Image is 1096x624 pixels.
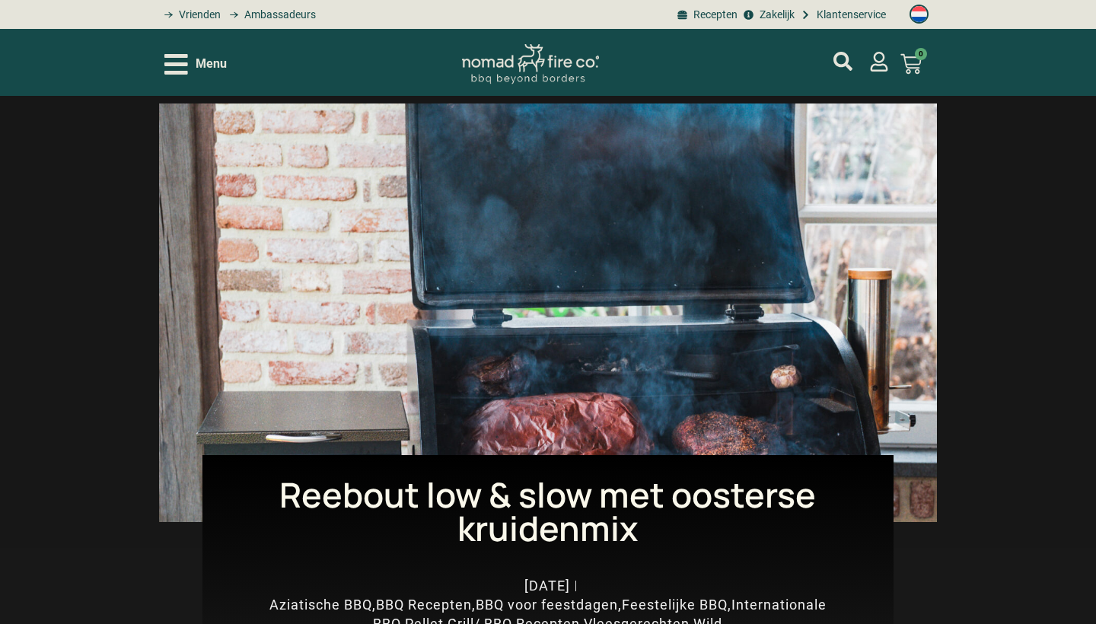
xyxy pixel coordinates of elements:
[159,103,937,522] img: Reebout op de pellet grill
[524,576,570,595] a: [DATE]
[462,44,599,84] img: Nomad Logo
[813,7,886,23] span: Klantenservice
[622,597,728,613] a: Feestelijke BBQ
[756,7,795,23] span: Zakelijk
[376,597,472,613] a: BBQ Recepten
[869,52,889,72] a: mijn account
[196,55,227,73] span: Menu
[476,597,618,613] a: BBQ voor feestdagen
[690,7,738,23] span: Recepten
[798,7,886,23] a: grill bill klantenservice
[269,597,372,613] a: Aziatische BBQ
[741,7,795,23] a: grill bill zakeljk
[225,7,316,23] a: grill bill ambassadors
[241,7,316,23] span: Ambassadeurs
[882,44,940,84] a: 0
[915,48,927,60] span: 0
[910,5,929,24] img: Nederlands
[833,52,852,71] a: mijn account
[164,51,227,78] div: Open/Close Menu
[175,7,221,23] span: Vrienden
[524,578,570,594] time: [DATE]
[159,7,221,23] a: grill bill vrienden
[674,7,737,23] a: BBQ recepten
[225,478,871,546] h1: Reebout low & slow met oosterse kruidenmix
